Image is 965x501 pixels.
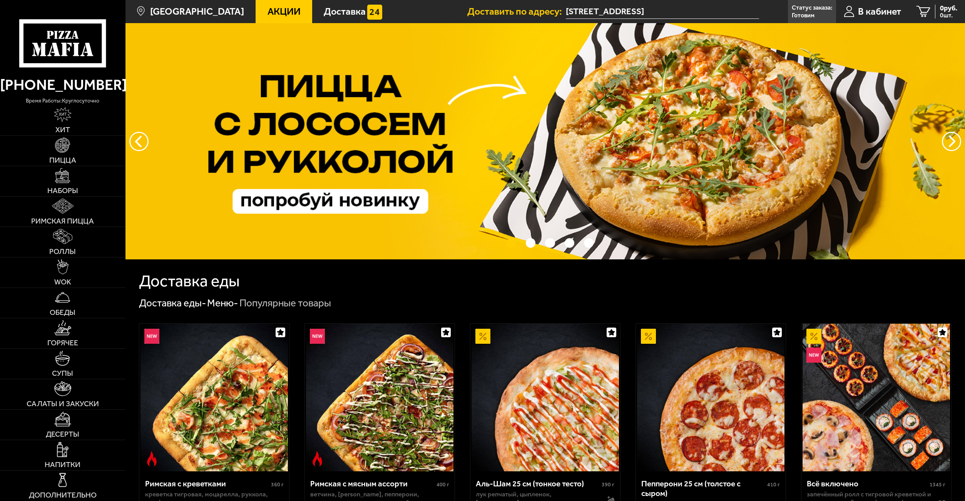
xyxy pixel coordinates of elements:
[467,7,566,16] span: Доставить по адресу:
[49,156,76,164] span: Пицца
[566,5,759,19] input: Ваш адрес доставки
[145,479,269,488] div: Римская с креветками
[55,126,70,134] span: Хит
[50,309,75,316] span: Обеды
[641,479,765,498] div: Пепперони 25 см (толстое с сыром)
[31,217,94,225] span: Римская пицца
[139,297,206,309] a: Доставка еды-
[49,248,76,256] span: Роллы
[602,481,614,488] span: 390 г
[792,12,814,18] p: Готовим
[324,7,366,16] span: Доставка
[271,481,284,488] span: 360 г
[268,7,301,16] span: Акции
[207,297,238,309] a: Меню-
[942,132,961,151] button: предыдущий
[47,339,78,347] span: Горячее
[144,451,159,466] img: Острое блюдо
[930,481,945,488] span: 1345 г
[767,481,780,488] span: 410 г
[806,348,821,363] img: Новинка
[472,324,619,471] img: Аль-Шам 25 см (тонкое тесто)
[636,324,786,471] a: АкционныйПепперони 25 см (толстое с сыром)
[139,273,240,289] h1: Доставка еды
[475,329,490,344] img: Акционный
[139,324,289,471] a: НовинкаОстрое блюдоРимская с креветками
[239,297,331,310] div: Популярные товары
[792,5,832,11] p: Статус заказа:
[310,451,325,466] img: Острое блюдо
[637,324,784,471] img: Пепперони 25 см (толстое с сыром)
[526,238,535,248] button: точки переключения
[310,479,434,488] div: Римская с мясным ассорти
[470,324,620,471] a: АкционныйАль-Шам 25 см (тонкое тесто)
[641,329,656,344] img: Акционный
[52,370,73,377] span: Супы
[310,329,325,344] img: Новинка
[46,430,79,438] span: Десерты
[566,5,759,19] span: проспект Ударников, 43к2, подъезд 3
[584,238,594,248] button: точки переключения
[54,278,71,286] span: WOK
[306,324,453,471] img: Римская с мясным ассорти
[565,238,574,248] button: точки переключения
[45,461,80,469] span: Напитки
[801,324,951,471] a: АкционныйНовинкаВсё включено
[367,5,382,20] img: 15daf4d41897b9f0e9f617042186c801.svg
[29,491,97,499] span: Дополнительно
[940,5,957,12] span: 0 руб.
[150,7,244,16] span: [GEOGRAPHIC_DATA]
[144,329,159,344] img: Новинка
[129,132,149,151] button: следующий
[47,187,78,195] span: Наборы
[476,479,600,488] div: Аль-Шам 25 см (тонкое тесто)
[140,324,288,471] img: Римская с креветками
[803,324,950,471] img: Всё включено
[437,481,449,488] span: 400 г
[807,479,928,488] div: Всё включено
[27,400,99,408] span: Салаты и закуски
[858,7,901,16] span: В кабинет
[940,12,957,18] span: 0 шт.
[806,329,821,344] img: Акционный
[545,238,555,248] button: точки переключения
[305,324,455,471] a: НовинкаОстрое блюдоРимская с мясным ассорти
[507,238,516,248] button: точки переключения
